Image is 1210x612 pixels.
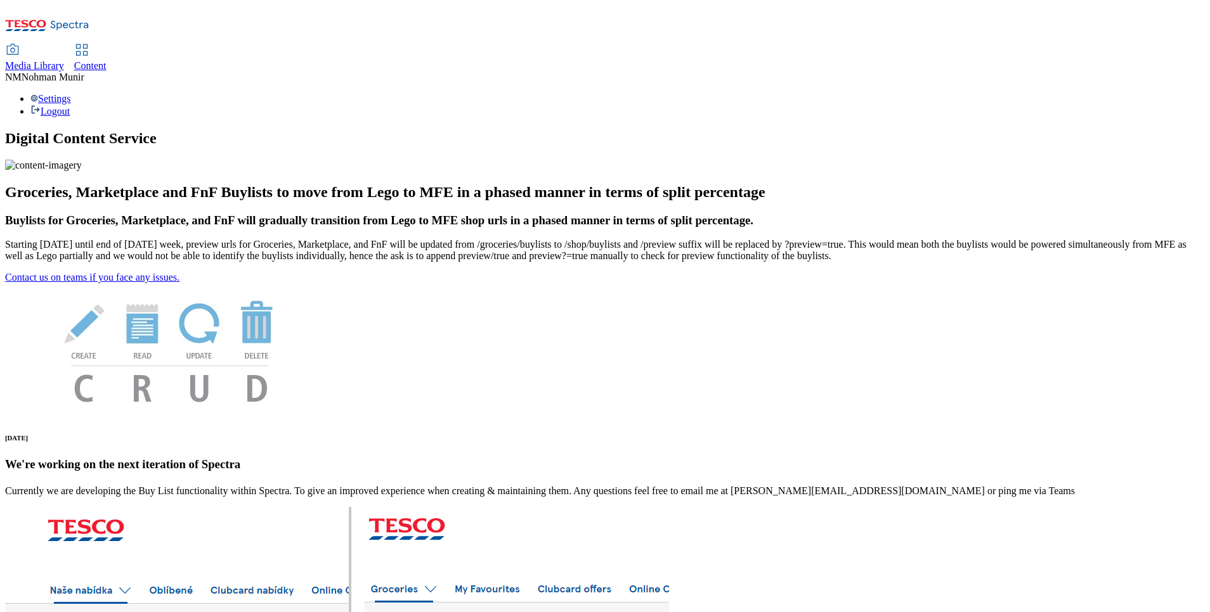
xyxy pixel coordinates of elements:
[22,72,84,82] span: Nohman Munir
[30,93,71,104] a: Settings
[5,485,1205,497] p: Currently we are developing the Buy List functionality within Spectra. To give an improved experi...
[30,106,70,117] a: Logout
[5,214,1205,227] h3: Buylists for Groceries, Marketplace, and FnF will gradually transition from Lego to MFE shop urls...
[5,283,335,416] img: News Image
[5,60,64,71] span: Media Library
[5,457,1205,471] h3: We're working on the next iteration of Spectra
[5,45,64,72] a: Media Library
[5,160,82,171] img: content-imagery
[5,239,1205,262] p: Starting [DATE] until end of [DATE] week, preview urls for Groceries, Marketplace, and FnF will b...
[5,130,1205,147] h1: Digital Content Service
[74,60,107,71] span: Content
[5,184,1205,201] h2: Groceries, Marketplace and FnF Buylists to move from Lego to MFE in a phased manner in terms of s...
[5,434,1205,442] h6: [DATE]
[74,45,107,72] a: Content
[5,72,22,82] span: NM
[5,272,179,283] a: Contact us on teams if you face any issues.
